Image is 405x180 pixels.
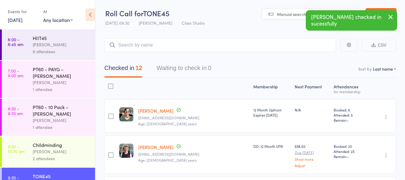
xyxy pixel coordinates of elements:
a: [PERSON_NAME] [138,108,174,114]
img: image1741991429.png [119,107,133,121]
span: Booked: 23 [334,144,367,149]
div: 8 attendees [33,48,90,55]
a: Show more [295,157,329,161]
small: Due [DATE] [295,151,329,155]
div: Atten­dances [331,81,369,96]
a: [PERSON_NAME] [138,144,174,150]
div: 1 attendee [33,124,90,131]
time: 9:20 - 10:30 am [8,144,25,154]
div: [PERSON_NAME] [33,79,90,86]
span: - [347,154,349,159]
label: Sort by [358,66,372,72]
button: Checked in12 [104,62,142,78]
div: Any location [43,17,73,23]
small: joannemcarroll2009@hotmail.com [138,116,248,120]
div: 2 attendees [33,155,90,162]
div: [PERSON_NAME] [33,41,90,48]
input: Search by name [104,38,336,52]
div: [PERSON_NAME] [33,148,90,155]
a: 8:30 -9:30 amPT60 - 10 Pack - [PERSON_NAME][PERSON_NAME]1 attendee [2,99,95,136]
a: 7:00 -8:00 amPT60 - PAYG - [PERSON_NAME][PERSON_NAME]1 attendee [2,61,95,98]
div: PT60 - PAYG - [PERSON_NAME] [33,66,90,79]
div: N/A [295,107,329,112]
div: Expires [DATE] [253,112,290,117]
div: Membership [251,81,292,96]
div: [PERSON_NAME] checked in sucessfully [306,10,397,31]
button: CSV [362,39,396,52]
div: Events for [8,7,37,17]
div: 1 attendee [33,86,90,93]
div: Childminding [33,142,90,148]
span: Roll Call for [105,8,143,18]
div: 12 Month Upfront [253,107,290,117]
div: Next Payment [292,81,331,96]
time: 8:30 - 9:30 am [8,106,23,116]
span: - [347,117,349,123]
div: DD-12 Month UFN [253,144,290,149]
span: Age: [DEMOGRAPHIC_DATA] years [138,157,197,163]
span: Attended: 5 [334,112,367,117]
a: 6:00 -6:45 amHIIT45[PERSON_NAME]8 attendees [2,29,95,60]
div: TONE45 [33,173,90,179]
span: Age: [DEMOGRAPHIC_DATA] years [138,121,197,126]
a: Exit roll call [365,8,397,20]
div: Last name [373,66,393,72]
a: [DATE] [8,17,22,23]
span: Class Studio [182,20,205,26]
img: image1741991543.png [119,144,133,158]
div: PT60 - 10 Pack - [PERSON_NAME] [33,104,90,117]
div: At [43,7,73,17]
button: Waiting to check in0 [156,62,211,78]
span: Booked: 6 [334,107,367,112]
div: 12 [135,65,142,71]
div: HIIT45 [33,35,90,41]
div: $38.50 [295,144,329,167]
span: TONE45 [143,8,169,18]
span: Manual search [277,11,306,17]
span: [DATE] 09:30 [105,20,130,26]
span: Attended: 23 [334,149,367,154]
span: Remain: [334,117,367,123]
div: 0 [208,65,211,71]
a: Adjust [295,163,329,167]
div: for membership [334,90,367,93]
time: 6:00 - 6:45 am [8,37,23,47]
time: 7:00 - 8:00 am [8,68,23,78]
span: Remain: [334,154,367,159]
small: rubycavanagh4@gmail.com [138,152,248,156]
a: 9:20 -10:30 amChildminding[PERSON_NAME]2 attendees [2,136,95,167]
div: [PERSON_NAME] [33,117,90,124]
span: [PERSON_NAME] [139,20,172,26]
